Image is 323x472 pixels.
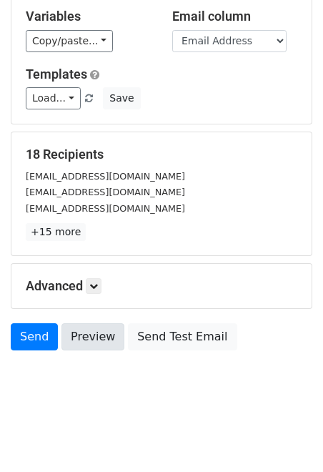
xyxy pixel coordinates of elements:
a: Templates [26,67,87,82]
a: +15 more [26,223,86,241]
h5: Variables [26,9,151,24]
h5: Email column [172,9,297,24]
small: [EMAIL_ADDRESS][DOMAIN_NAME] [26,171,185,182]
a: Copy/paste... [26,30,113,52]
a: Load... [26,87,81,109]
a: Send [11,323,58,350]
iframe: Chat Widget [252,403,323,472]
small: [EMAIL_ADDRESS][DOMAIN_NAME] [26,203,185,214]
small: [EMAIL_ADDRESS][DOMAIN_NAME] [26,187,185,197]
button: Save [103,87,140,109]
h5: Advanced [26,278,297,294]
h5: 18 Recipients [26,147,297,162]
a: Preview [61,323,124,350]
a: Send Test Email [128,323,237,350]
